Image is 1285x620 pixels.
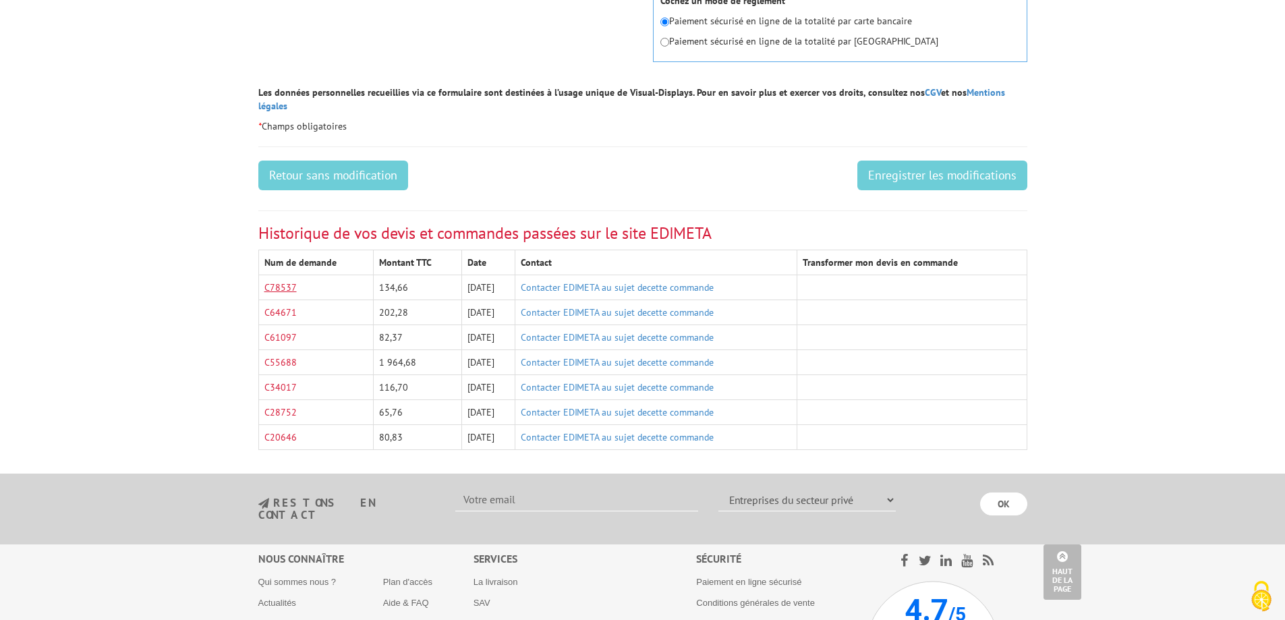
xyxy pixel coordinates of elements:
p: Champs obligatoires [258,119,1027,133]
td: [DATE] [462,399,515,424]
input: Votre email [455,488,698,511]
td: 82,37 [374,325,462,349]
a: Plan d'accès [383,577,432,587]
a: Contacter EDIMETA au sujet decette commande [521,381,714,393]
a: Qui sommes nous ? [258,577,337,587]
h3: Historique de vos devis et commandes passées sur le site EDIMETA [258,225,1027,242]
p: Paiement sécurisé en ligne de la totalité par [GEOGRAPHIC_DATA] [660,34,1020,48]
th: Contact [515,250,797,275]
td: 202,28 [374,300,462,325]
th: Montant TTC [374,250,462,275]
a: C55688 [264,356,297,368]
a: Paiement en ligne sécurisé [696,577,801,587]
th: Date [462,250,515,275]
td: 80,83 [374,424,462,449]
div: Nous connaître [258,551,474,567]
a: C34017 [264,381,297,393]
div: Services [474,551,697,567]
a: C28752 [264,406,297,418]
input: OK [980,492,1027,515]
a: SAV [474,598,490,608]
a: Haut de la page [1044,544,1081,600]
strong: Les données personnelles recueillies via ce formulaire sont destinées à l’usage unique de Visual-... [258,86,1005,112]
td: [DATE] [462,349,515,374]
a: Contacter EDIMETA au sujet decette commande [521,281,714,293]
a: Conditions générales de vente [696,598,815,608]
a: Mentions légales [258,86,1005,112]
a: Contacter EDIMETA au sujet decette commande [521,331,714,343]
a: CGV [925,86,941,98]
th: Num de demande [258,250,374,275]
a: C64671 [264,306,297,318]
td: 116,70 [374,374,462,399]
a: Actualités [258,598,296,608]
td: 1 964,68 [374,349,462,374]
td: 134,66 [374,275,462,300]
p: Paiement sécurisé en ligne de la totalité par carte bancaire [660,14,1020,28]
a: Aide & FAQ [383,598,429,608]
a: C20646 [264,431,297,443]
a: Contacter EDIMETA au sujet decette commande [521,406,714,418]
a: Retour sans modification [258,161,408,190]
input: Enregistrer les modifications [857,161,1027,190]
td: [DATE] [462,275,515,300]
td: [DATE] [462,325,515,349]
a: Contacter EDIMETA au sujet decette commande [521,356,714,368]
td: [DATE] [462,424,515,449]
td: [DATE] [462,374,515,399]
a: La livraison [474,577,518,587]
img: Cookies (fenêtre modale) [1245,580,1278,613]
img: newsletter.jpg [258,498,269,509]
td: 65,76 [374,399,462,424]
th: Transformer mon devis en commande [797,250,1027,275]
a: Contacter EDIMETA au sujet decette commande [521,306,714,318]
a: Contacter EDIMETA au sujet decette commande [521,431,714,443]
button: Cookies (fenêtre modale) [1238,574,1285,620]
a: C78537 [264,281,297,293]
h3: restons en contact [258,497,436,521]
a: C61097 [264,331,297,343]
div: Sécurité [696,551,865,567]
td: [DATE] [462,300,515,325]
